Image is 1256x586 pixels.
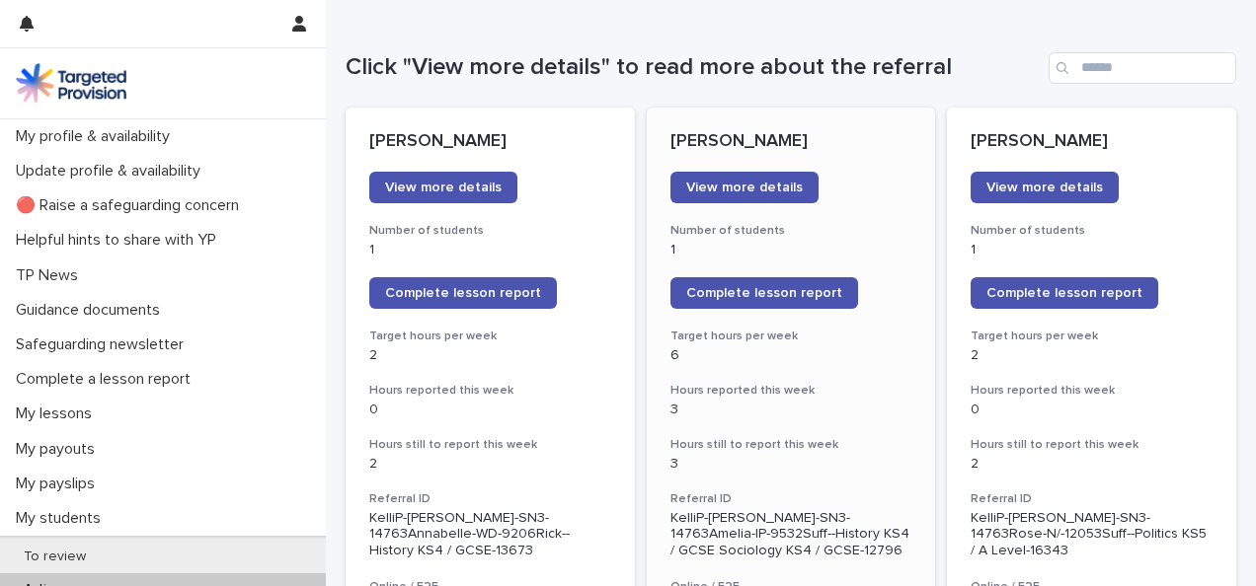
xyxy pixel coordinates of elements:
span: View more details [686,181,803,194]
img: M5nRWzHhSzIhMunXDL62 [16,63,126,103]
h3: Number of students [670,223,912,239]
a: View more details [369,172,517,203]
p: My payouts [8,440,111,459]
p: Safeguarding newsletter [8,335,199,354]
h3: Hours reported this week [369,383,611,399]
h3: Hours still to report this week [369,437,611,453]
p: Guidance documents [8,301,176,320]
p: TP News [8,266,94,285]
input: Search [1049,52,1236,84]
p: 0 [971,402,1213,418]
a: Complete lesson report [670,277,858,309]
h3: Hours reported this week [971,383,1213,399]
p: KelliP-[PERSON_NAME]-SN3-14763Amelia-IP-9532Suff--History KS4 / GCSE Sociology KS4 / GCSE-12796 [670,510,912,559]
p: My students [8,509,117,528]
span: Complete lesson report [686,286,842,300]
p: My payslips [8,475,111,493]
a: View more details [670,172,819,203]
p: 3 [670,456,912,473]
h3: Referral ID [670,491,912,507]
span: Complete lesson report [385,286,541,300]
p: My lessons [8,404,108,423]
p: Update profile & availability [8,162,216,181]
h3: Hours reported this week [670,383,912,399]
p: 1 [369,242,611,258]
p: 1 [670,242,912,258]
p: KelliP-[PERSON_NAME]-SN3-14763Rose-N/-12053Suff--Politics KS5 / A Level-16343 [971,510,1213,559]
span: Complete lesson report [986,286,1142,300]
p: Complete a lesson report [8,370,206,389]
p: To review [8,549,102,565]
p: 2 [369,456,611,473]
p: KelliP-[PERSON_NAME]-SN3-14763Annabelle-WD-9206Rick--History KS4 / GCSE-13673 [369,510,611,559]
h3: Hours still to report this week [971,437,1213,453]
p: 0 [369,402,611,418]
p: Helpful hints to share with YP [8,231,232,250]
p: 2 [971,347,1213,364]
h3: Number of students [971,223,1213,239]
h1: Click "View more details" to read more about the referral [346,53,1041,82]
p: 2 [369,347,611,364]
a: Complete lesson report [369,277,557,309]
h3: Referral ID [971,491,1213,507]
h3: Target hours per week [670,329,912,344]
p: [PERSON_NAME] [369,131,611,153]
span: View more details [385,181,502,194]
h3: Referral ID [369,491,611,507]
h3: Hours still to report this week [670,437,912,453]
h3: Number of students [369,223,611,239]
p: 6 [670,347,912,364]
span: View more details [986,181,1103,194]
p: [PERSON_NAME] [670,131,912,153]
p: 1 [971,242,1213,258]
p: My profile & availability [8,127,186,146]
a: View more details [971,172,1119,203]
p: 2 [971,456,1213,473]
h3: Target hours per week [971,329,1213,344]
p: [PERSON_NAME] [971,131,1213,153]
a: Complete lesson report [971,277,1158,309]
h3: Target hours per week [369,329,611,344]
p: 3 [670,402,912,418]
p: 🔴 Raise a safeguarding concern [8,196,255,215]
